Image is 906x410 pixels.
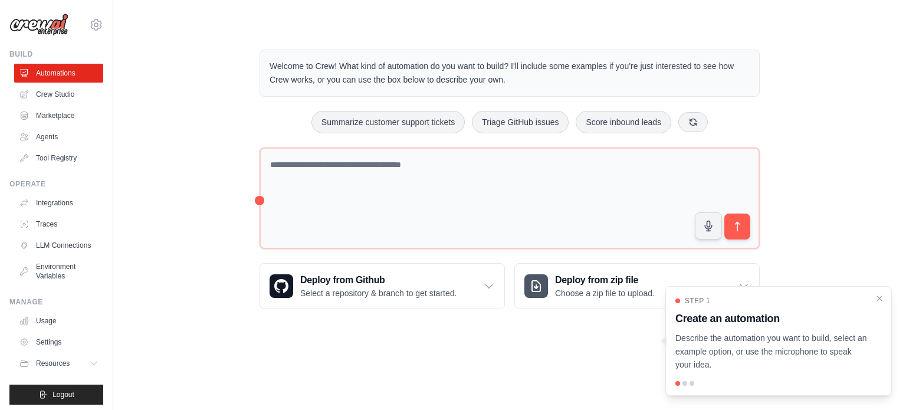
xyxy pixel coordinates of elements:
p: Select a repository & branch to get started. [300,287,457,299]
div: Build [9,50,103,59]
button: Triage GitHub issues [472,111,569,133]
p: Welcome to Crew! What kind of automation do you want to build? I'll include some examples if you'... [270,60,750,87]
h3: Deploy from zip file [555,273,655,287]
button: Resources [14,354,103,373]
h3: Create an automation [675,310,868,327]
a: Crew Studio [14,85,103,104]
a: Environment Variables [14,257,103,286]
a: Traces [14,215,103,234]
a: Usage [14,311,103,330]
div: Manage [9,297,103,307]
div: Operate [9,179,103,189]
a: Integrations [14,193,103,212]
a: Agents [14,127,103,146]
span: Step 1 [685,296,710,306]
a: Marketplace [14,106,103,125]
img: Logo [9,14,68,36]
a: Automations [14,64,103,83]
p: Choose a zip file to upload. [555,287,655,299]
button: Close walkthrough [875,294,884,303]
button: Summarize customer support tickets [311,111,465,133]
button: Logout [9,385,103,405]
h3: Deploy from Github [300,273,457,287]
a: Settings [14,333,103,352]
a: Tool Registry [14,149,103,168]
span: Logout [52,390,74,399]
button: Score inbound leads [576,111,671,133]
p: Describe the automation you want to build, select an example option, or use the microphone to spe... [675,332,868,372]
span: Resources [36,359,70,368]
a: LLM Connections [14,236,103,255]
